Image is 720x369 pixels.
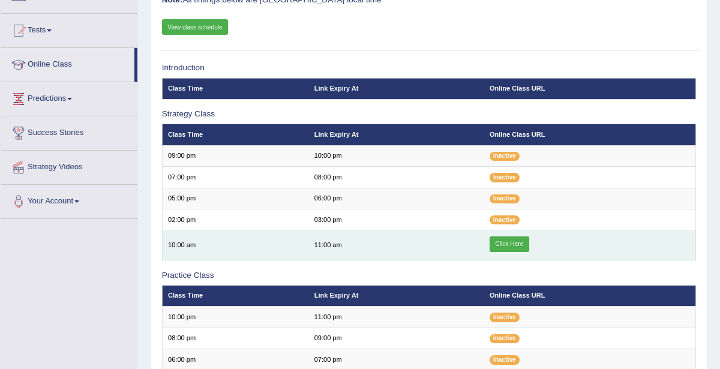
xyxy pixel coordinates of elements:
[162,19,229,35] a: View class schedule
[162,124,308,145] th: Class Time
[308,145,484,166] td: 10:00 pm
[490,194,520,203] span: Inactive
[162,271,697,280] h3: Practice Class
[490,152,520,161] span: Inactive
[308,307,484,328] td: 11:00 pm
[1,48,134,78] a: Online Class
[484,286,696,307] th: Online Class URL
[1,151,137,181] a: Strategy Videos
[490,313,520,322] span: Inactive
[162,64,697,73] h3: Introduction
[162,188,308,209] td: 05:00 pm
[490,334,520,343] span: Inactive
[162,230,308,260] td: 10:00 am
[490,355,520,364] span: Inactive
[162,110,697,119] h3: Strategy Class
[1,14,137,44] a: Tests
[308,328,484,349] td: 09:00 pm
[162,328,308,349] td: 08:00 pm
[308,167,484,188] td: 08:00 pm
[1,185,137,215] a: Your Account
[490,215,520,224] span: Inactive
[484,124,696,145] th: Online Class URL
[308,230,484,260] td: 11:00 am
[162,209,308,230] td: 02:00 pm
[308,286,484,307] th: Link Expiry At
[490,173,520,182] span: Inactive
[1,116,137,146] a: Success Stories
[308,78,484,99] th: Link Expiry At
[162,78,308,99] th: Class Time
[490,236,529,252] a: Click Here
[162,145,308,166] td: 09:00 pm
[308,188,484,209] td: 06:00 pm
[162,286,308,307] th: Class Time
[308,209,484,230] td: 03:00 pm
[308,124,484,145] th: Link Expiry At
[162,167,308,188] td: 07:00 pm
[1,82,137,112] a: Predictions
[484,78,696,99] th: Online Class URL
[162,307,308,328] td: 10:00 pm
